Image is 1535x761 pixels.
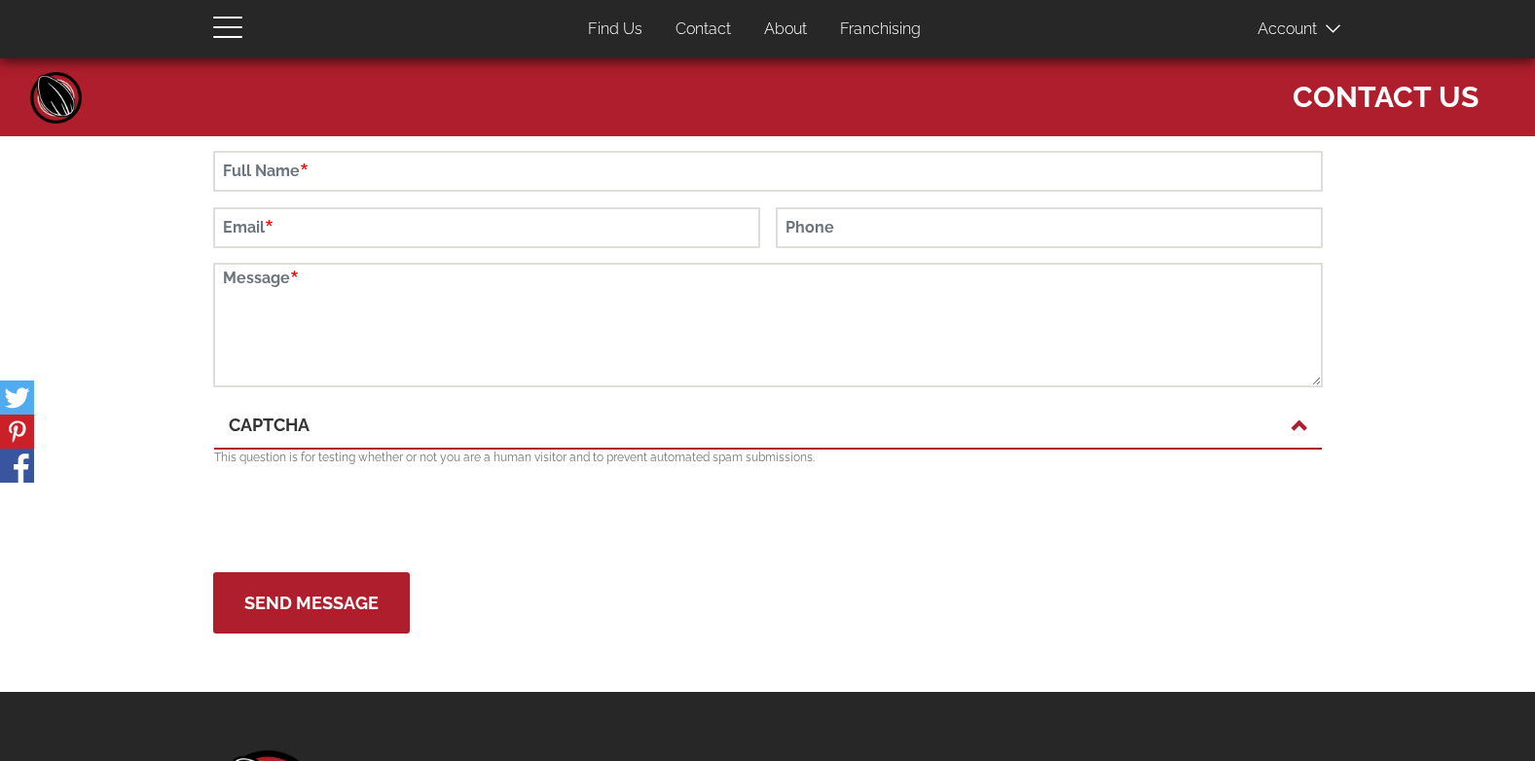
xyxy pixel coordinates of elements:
a: Home [27,68,86,127]
a: Contact [661,11,746,49]
input: Full Name [213,151,1323,192]
input: Email [213,207,760,248]
a: About [749,11,822,49]
iframe: reCAPTCHA [214,476,510,552]
a: Franchising [825,11,935,49]
span: Contact Us [1293,68,1479,117]
a: Find Us [573,11,657,49]
input: Phone [776,207,1323,248]
button: Send Message [213,572,410,634]
a: CAPTCHA [229,413,1307,438]
p: This question is for testing whether or not you are a human visitor and to prevent automated spam... [214,450,1322,466]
